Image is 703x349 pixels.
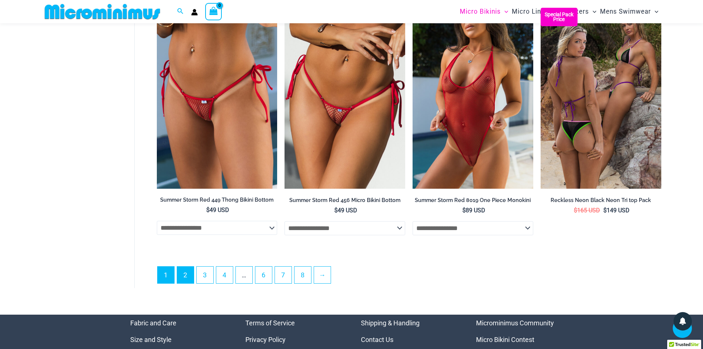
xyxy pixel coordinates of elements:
a: Page 2 [177,267,194,283]
bdi: 89 USD [462,207,485,214]
span: Menu Toggle [651,2,658,21]
span: Mens Swimwear [600,2,651,21]
a: Mens SwimwearMenu ToggleMenu Toggle [598,2,660,21]
a: Page 6 [255,267,272,283]
span: $ [574,207,577,214]
bdi: 149 USD [603,207,630,214]
a: Privacy Policy [245,336,286,343]
h2: Summer Storm Red 8019 One Piece Monokini [413,197,533,204]
a: → [314,267,331,283]
a: Microminimus Community [476,319,554,327]
span: $ [334,207,338,214]
bdi: 165 USD [574,207,600,214]
span: Page 1 [158,267,174,283]
span: Menu Toggle [589,2,596,21]
a: Search icon link [177,7,184,16]
h2: Reckless Neon Black Neon Tri top Pack [541,197,661,204]
a: Account icon link [191,9,198,16]
b: Special Pack Price [541,12,578,22]
img: MM SHOP LOGO FLAT [42,3,163,20]
a: Summer Storm Red 449 Thong Bikini Bottom [157,196,278,206]
a: Micro BikinisMenu ToggleMenu Toggle [458,2,510,21]
a: Terms of Service [245,319,295,327]
a: Tri Top Pack Bottoms BBottoms B [541,8,661,189]
a: Summer Storm Red 449 Thong 01Summer Storm Red 449 Thong 03Summer Storm Red 449 Thong 03 [157,8,278,189]
a: Micro Bikini Contest [476,336,534,343]
span: $ [462,207,466,214]
span: Micro Lingerie [512,2,557,21]
span: Menu Toggle [501,2,508,21]
a: View Shopping Cart, empty [205,3,222,20]
img: Tri Top Pack [541,8,661,189]
span: Micro Bikinis [460,2,501,21]
nav: Product Pagination [157,266,661,288]
a: Summer Storm Red 8019 One Piece 04Summer Storm Red 8019 One Piece 03Summer Storm Red 8019 One Pie... [413,8,533,189]
bdi: 49 USD [334,207,357,214]
span: $ [206,206,210,213]
a: Summer Storm Red 456 Micro 02Summer Storm Red 456 Micro 03Summer Storm Red 456 Micro 03 [285,8,405,189]
a: Micro LingerieMenu ToggleMenu Toggle [510,2,566,21]
h2: Summer Storm Red 449 Thong Bikini Bottom [157,196,278,203]
a: Fabric and Care [130,319,176,327]
a: Page 3 [197,267,213,283]
a: OutersMenu ToggleMenu Toggle [566,2,598,21]
span: $ [603,207,607,214]
a: Summer Storm Red 456 Micro Bikini Bottom [285,197,405,206]
a: Page 7 [275,267,292,283]
bdi: 49 USD [206,206,229,213]
img: Summer Storm Red 456 Micro 02 [285,8,405,189]
a: Summer Storm Red 8019 One Piece Monokini [413,197,533,206]
a: Page 4 [216,267,233,283]
nav: Site Navigation [457,1,662,22]
span: Menu Toggle [557,2,564,21]
h2: Summer Storm Red 456 Micro Bikini Bottom [285,197,405,204]
a: Contact Us [361,336,393,343]
img: Summer Storm Red 8019 One Piece 04 [413,8,533,189]
a: Reckless Neon Black Neon Tri top Pack [541,197,661,206]
a: Page 8 [294,267,311,283]
span: Outers [568,2,589,21]
span: … [236,267,252,283]
a: Size and Style [130,336,172,343]
img: Summer Storm Red 449 Thong 01 [157,8,278,189]
a: Shipping & Handling [361,319,420,327]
